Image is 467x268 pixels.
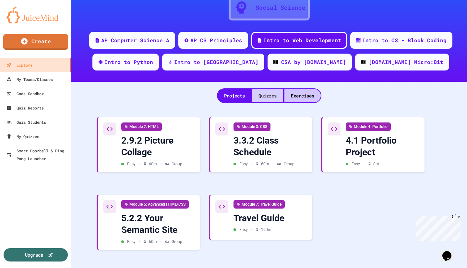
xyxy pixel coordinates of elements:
[233,135,307,159] div: 3.3.2 Class Schedule
[6,133,39,140] div: My Quizzes
[6,75,53,83] div: My Teams/Classes
[233,161,294,167] div: Easy 60 m
[6,118,46,126] div: Quiz Students
[362,36,447,44] div: Intro to CS - Block Coding
[413,214,461,241] iframe: chat widget
[281,58,346,66] div: CSA by [DOMAIN_NAME]
[363,161,365,167] span: •
[346,161,379,167] div: Easy 0 m
[121,200,189,209] div: Module 5: Advanced HTML/CSS
[273,60,278,64] img: CODE_logo_RGB.png
[6,90,44,97] div: Code Sandbox
[190,36,242,44] div: AP CS Principles
[121,212,195,236] div: 5.2.2 Your Semantic Site
[25,251,43,258] div: Upgrade
[6,6,65,23] img: logo-orange.svg
[3,3,45,41] div: Chat with us now!Close
[160,239,162,245] span: •
[256,3,305,12] div: Social Science
[6,61,32,69] div: Explore
[121,122,162,131] div: Module 2: HTML
[139,239,140,245] span: •
[218,89,251,102] div: Projects
[160,161,162,167] span: •
[251,227,252,233] span: •
[139,161,140,167] span: •
[251,161,252,167] span: •
[174,58,258,66] div: Intro to [GEOGRAPHIC_DATA]
[284,161,294,167] span: Group
[284,89,321,102] div: Exercises
[121,161,182,167] div: Easy 60 m
[263,36,341,44] div: Intro to Web Development
[121,135,195,159] div: 2.9.2 Picture Collage
[172,161,182,167] span: Group
[6,104,44,112] div: Quiz Reports
[346,135,419,159] div: 4.1 Portfolio Project
[233,122,270,131] div: Module 3: CSS
[252,89,283,102] div: Quizzes
[104,58,153,66] div: Intro to Python
[233,200,285,209] div: Module 7: Travel Guide
[233,212,307,224] div: Travel Guide
[3,34,68,50] a: Create
[369,58,443,66] div: [DOMAIN_NAME] Micro:Bit
[6,147,69,162] div: Smart Doorbell & Ping Pong Launcher
[272,161,274,167] span: •
[440,242,461,262] iframe: chat widget
[361,60,365,64] img: CODE_logo_RGB.png
[172,239,182,245] span: Group
[101,36,169,44] div: AP Computer Science A
[346,122,391,131] div: Module 4: Portfolio
[121,239,182,245] div: Easy 60 m
[233,227,271,233] div: Easy 190 m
